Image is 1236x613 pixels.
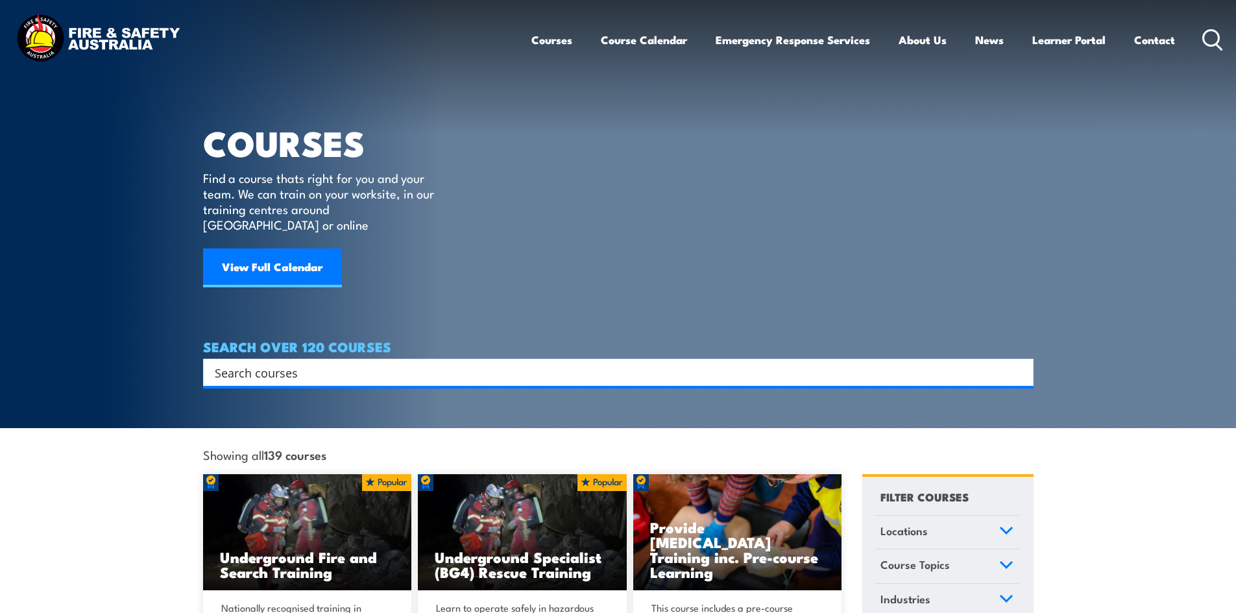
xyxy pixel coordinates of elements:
a: Contact [1134,23,1175,57]
form: Search form [217,363,1008,381]
span: Locations [880,522,928,540]
a: Underground Fire and Search Training [203,474,412,591]
img: Underground mine rescue [203,474,412,591]
a: News [975,23,1004,57]
a: Underground Specialist (BG4) Rescue Training [418,474,627,591]
a: View Full Calendar [203,248,342,287]
img: Low Voltage Rescue and Provide CPR [633,474,842,591]
h1: COURSES [203,127,453,158]
a: Course Calendar [601,23,687,57]
h3: Underground Specialist (BG4) Rescue Training [435,549,610,579]
span: Industries [880,590,930,608]
h3: Underground Fire and Search Training [220,549,395,579]
h4: FILTER COURSES [880,488,969,505]
a: Courses [531,23,572,57]
button: Search magnifier button [1011,363,1029,381]
a: About Us [899,23,947,57]
strong: 139 courses [264,446,326,463]
input: Search input [215,363,1005,382]
span: Course Topics [880,556,950,573]
a: Learner Portal [1032,23,1106,57]
p: Find a course thats right for you and your team. We can train on your worksite, in our training c... [203,170,440,232]
h4: SEARCH OVER 120 COURSES [203,339,1034,354]
h3: Provide [MEDICAL_DATA] Training inc. Pre-course Learning [650,520,825,579]
span: Showing all [203,448,326,461]
a: Emergency Response Services [716,23,870,57]
img: Underground mine rescue [418,474,627,591]
a: Locations [875,516,1019,549]
a: Course Topics [875,549,1019,583]
a: Provide [MEDICAL_DATA] Training inc. Pre-course Learning [633,474,842,591]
